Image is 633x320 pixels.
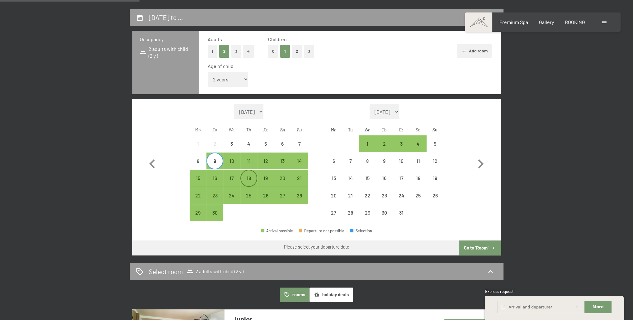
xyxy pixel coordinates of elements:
[343,176,358,191] div: 14
[190,187,206,204] div: Mon Sep 22 2025
[223,187,240,204] div: Wed Sep 24 2025
[342,204,359,221] div: Departure not possible
[223,153,240,169] div: Wed Sep 10 2025
[246,127,251,132] abbr: Thursday
[190,170,206,187] div: Mon Sep 15 2025
[224,193,239,209] div: 24
[206,204,223,221] div: Departure possible
[342,170,359,187] div: Tue Oct 14 2025
[393,141,409,157] div: 3
[274,187,291,204] div: Sat Sep 27 2025
[275,141,290,157] div: 6
[213,127,217,132] abbr: Tuesday
[359,204,376,221] div: Departure not possible
[190,141,206,157] div: 1
[291,170,308,187] div: Departure possible
[427,135,443,152] div: Departure not possible
[427,153,443,169] div: Sun Oct 12 2025
[190,153,206,169] div: Departure not possible
[427,135,443,152] div: Sun Oct 05 2025
[257,170,274,187] div: Departure possible
[140,36,191,43] h3: Occupancy
[223,170,240,187] div: Departure possible
[360,176,375,191] div: 15
[258,193,273,209] div: 26
[257,153,274,169] div: Fri Sep 12 2025
[427,187,443,204] div: Departure not possible
[342,204,359,221] div: Tue Oct 28 2025
[207,193,223,209] div: 23
[410,153,427,169] div: Departure not possible
[593,304,604,310] span: More
[195,127,201,132] abbr: Monday
[223,187,240,204] div: Departure possible
[539,19,554,25] a: Gallery
[410,193,426,209] div: 25
[365,127,370,132] abbr: Wednesday
[393,176,409,191] div: 17
[274,170,291,187] div: Departure possible
[240,153,257,169] div: Departure possible
[240,135,257,152] div: Thu Sep 04 2025
[393,187,409,204] div: Departure not possible
[190,210,206,226] div: 29
[331,127,336,132] abbr: Monday
[325,187,342,204] div: Departure not possible
[499,19,528,25] a: Premium Spa
[410,187,427,204] div: Departure not possible
[149,267,183,276] h2: Select room
[274,153,291,169] div: Departure possible
[207,210,223,226] div: 30
[190,204,206,221] div: Departure possible
[291,158,307,174] div: 14
[376,153,393,169] div: Thu Oct 09 2025
[326,210,341,226] div: 27
[240,135,257,152] div: Departure not possible
[241,158,257,174] div: 11
[190,135,206,152] div: Departure not possible
[257,135,274,152] div: Fri Sep 05 2025
[304,45,314,58] button: 3
[143,104,161,221] button: Previous month
[325,170,342,187] div: Departure not possible
[376,176,392,191] div: 16
[219,45,229,58] button: 2
[376,135,393,152] div: Thu Oct 02 2025
[190,158,206,174] div: 8
[359,153,376,169] div: Wed Oct 08 2025
[291,153,308,169] div: Departure possible
[224,176,239,191] div: 17
[257,135,274,152] div: Departure not possible
[393,135,409,152] div: Fri Oct 03 2025
[376,187,393,204] div: Thu Oct 23 2025
[399,127,403,132] abbr: Friday
[393,204,409,221] div: Fri Oct 31 2025
[376,204,393,221] div: Departure not possible
[231,45,242,58] button: 3
[257,153,274,169] div: Departure possible
[241,193,257,209] div: 25
[268,45,278,58] button: 0
[350,229,372,233] div: Selection
[268,36,287,42] span: Children
[274,170,291,187] div: Sat Sep 20 2025
[410,176,426,191] div: 18
[325,204,342,221] div: Departure not possible
[190,187,206,204] div: Departure possible
[410,135,427,152] div: Sat Oct 04 2025
[206,187,223,204] div: Departure possible
[223,135,240,152] div: Departure not possible
[325,170,342,187] div: Mon Oct 13 2025
[382,127,387,132] abbr: Thursday
[360,158,375,174] div: 8
[342,170,359,187] div: Departure not possible
[342,153,359,169] div: Tue Oct 07 2025
[187,268,243,274] span: 2 adults with child (2 y.)
[427,170,443,187] div: Departure not possible
[427,158,443,174] div: 12
[427,170,443,187] div: Sun Oct 19 2025
[342,187,359,204] div: Departure not possible
[299,229,344,233] div: Departure not possible
[240,187,257,204] div: Departure possible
